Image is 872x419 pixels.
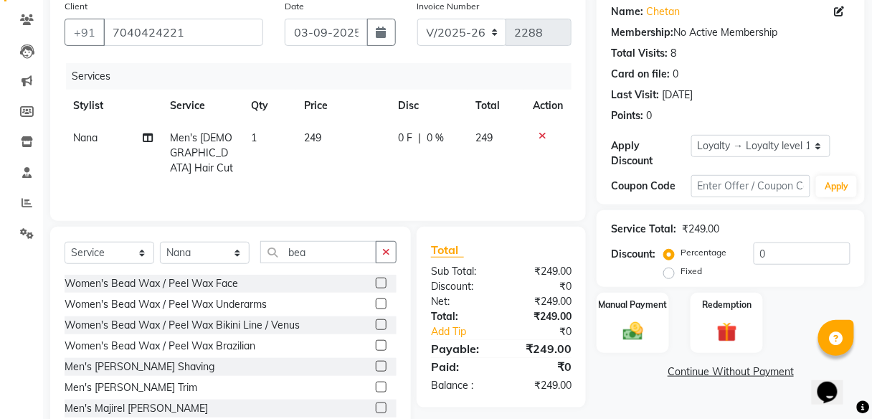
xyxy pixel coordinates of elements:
[389,90,467,122] th: Disc
[170,131,233,174] span: Men's [DEMOGRAPHIC_DATA] Hair Cut
[599,298,668,311] label: Manual Payment
[617,320,650,343] img: _cash.svg
[251,131,257,144] span: 1
[515,324,582,339] div: ₹0
[501,264,582,279] div: ₹249.00
[611,25,850,40] div: No Active Membership
[65,297,267,312] div: Women's Bead Wax / Peel Wax Underarms
[611,179,691,194] div: Coupon Code
[501,294,582,309] div: ₹249.00
[427,131,444,146] span: 0 %
[501,358,582,375] div: ₹0
[296,90,390,122] th: Price
[682,222,719,237] div: ₹249.00
[670,46,676,61] div: 8
[431,243,464,258] span: Total
[611,88,659,103] div: Last Visit:
[103,19,263,46] input: Search by Name/Mobile/Email/Code
[73,131,98,144] span: Nana
[501,279,582,294] div: ₹0
[161,90,242,122] th: Service
[65,318,300,333] div: Women's Bead Wax / Peel Wax Bikini Line / Venus
[611,138,691,169] div: Apply Discount
[242,90,296,122] th: Qty
[420,264,501,279] div: Sub Total:
[611,247,655,262] div: Discount:
[420,309,501,324] div: Total:
[420,294,501,309] div: Net:
[468,90,525,122] th: Total
[501,309,582,324] div: ₹249.00
[816,176,857,197] button: Apply
[260,241,376,263] input: Search or Scan
[611,25,673,40] div: Membership:
[524,90,572,122] th: Action
[65,380,197,395] div: Men's [PERSON_NAME] Trim
[599,364,862,380] a: Continue Without Payment
[611,222,676,237] div: Service Total:
[662,88,693,103] div: [DATE]
[65,276,238,291] div: Women's Bead Wax / Peel Wax Face
[501,378,582,393] div: ₹249.00
[812,362,858,405] iframe: chat widget
[66,63,582,90] div: Services
[611,108,643,123] div: Points:
[420,340,501,357] div: Payable:
[673,67,678,82] div: 0
[65,339,255,354] div: Women's Bead Wax / Peel Wax Brazilian
[420,378,501,393] div: Balance :
[691,175,811,197] input: Enter Offer / Coupon Code
[611,4,643,19] div: Name:
[305,131,322,144] span: 249
[646,4,680,19] a: Chetan
[611,67,670,82] div: Card on file:
[420,279,501,294] div: Discount:
[611,46,668,61] div: Total Visits:
[646,108,652,123] div: 0
[65,19,105,46] button: +91
[398,131,412,146] span: 0 F
[711,320,744,345] img: _gift.svg
[65,401,208,416] div: Men's Majirel [PERSON_NAME]
[420,358,501,375] div: Paid:
[65,90,161,122] th: Stylist
[418,131,421,146] span: |
[681,265,702,278] label: Fixed
[702,298,752,311] label: Redemption
[681,246,726,259] label: Percentage
[501,340,582,357] div: ₹249.00
[65,359,214,375] div: Men's [PERSON_NAME] Shaving
[476,131,493,144] span: 249
[420,324,515,339] a: Add Tip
